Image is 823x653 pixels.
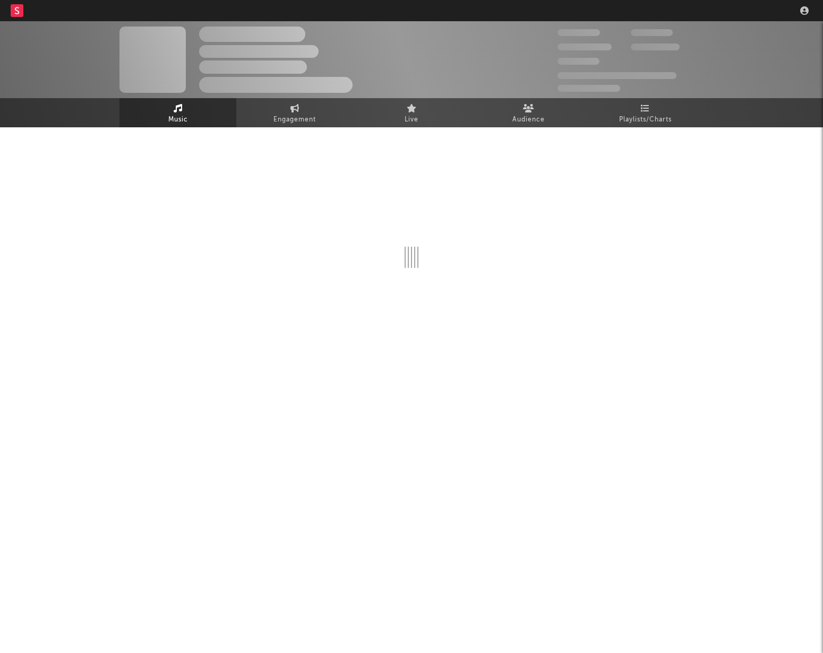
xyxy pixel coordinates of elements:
[512,114,545,126] span: Audience
[558,29,600,36] span: 300,000
[119,98,236,127] a: Music
[558,85,620,92] span: Jump Score: 85.0
[470,98,587,127] a: Audience
[619,114,672,126] span: Playlists/Charts
[587,98,704,127] a: Playlists/Charts
[558,43,612,50] span: 50,000,000
[353,98,470,127] a: Live
[236,98,353,127] a: Engagement
[168,114,188,126] span: Music
[273,114,316,126] span: Engagement
[558,58,599,65] span: 100,000
[405,114,418,126] span: Live
[631,29,673,36] span: 100,000
[631,43,680,50] span: 1,000,000
[558,72,676,79] span: 50,000,000 Monthly Listeners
